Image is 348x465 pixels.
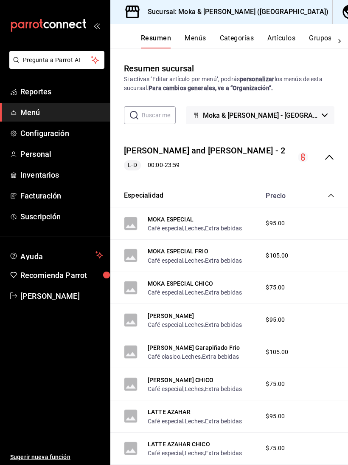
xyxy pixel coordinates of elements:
[148,416,242,425] div: , ,
[148,352,180,361] button: Café clasico
[266,219,285,228] span: $95.00
[10,453,103,462] span: Sugerir nueva función
[240,76,275,82] strong: personalizar
[23,56,91,65] span: Pregunta a Parrot AI
[142,107,176,124] input: Buscar menú
[185,320,204,329] button: Leches
[185,385,204,393] button: Leches
[205,417,242,425] button: Extra bebidas
[205,320,242,329] button: Extra bebidas
[20,86,103,97] span: Reportes
[148,255,242,264] div: , ,
[110,138,348,177] div: collapse-menu-row
[20,107,103,118] span: Menú
[266,380,285,388] span: $75.00
[93,22,100,29] button: open_drawer_menu
[148,343,240,352] button: [PERSON_NAME] Garapiñado Frio
[328,192,334,199] button: collapse-category-row
[141,34,171,48] button: Resumen
[148,384,242,393] div: , ,
[266,444,285,453] span: $75.00
[185,288,204,297] button: Leches
[266,251,288,260] span: $105.00
[20,190,103,201] span: Facturación
[148,224,183,232] button: Café especial
[203,111,318,119] span: Moka & [PERSON_NAME] - [GEOGRAPHIC_DATA]
[148,288,183,297] button: Café especial
[148,288,242,297] div: , ,
[267,34,295,48] button: Artículos
[148,440,210,448] button: LATTE AZAHAR CHICO
[20,290,103,302] span: [PERSON_NAME]
[148,256,183,265] button: Café especial
[20,269,103,281] span: Recomienda Parrot
[220,34,254,48] button: Categorías
[205,224,242,232] button: Extra bebidas
[185,256,204,265] button: Leches
[148,385,183,393] button: Café especial
[185,449,204,457] button: Leches
[202,352,239,361] button: Extra bebidas
[148,224,242,232] div: , ,
[141,34,331,48] div: navigation tabs
[148,376,213,384] button: [PERSON_NAME] CHICO
[149,85,273,91] strong: Para cambios generales, ve a “Organización”.
[205,385,242,393] button: Extra bebidas
[6,62,104,71] a: Pregunta a Parrot AI
[148,417,183,425] button: Café especial
[148,247,208,255] button: MOKA ESPECIAL FRIO
[266,348,288,357] span: $105.00
[148,320,183,329] button: Café especial
[205,288,242,297] button: Extra bebidas
[20,211,103,222] span: Suscripción
[266,412,285,421] span: $95.00
[266,315,285,324] span: $95.00
[148,449,183,457] button: Café especial
[266,283,285,292] span: $75.00
[186,106,334,124] button: Moka & [PERSON_NAME] - [GEOGRAPHIC_DATA]
[124,160,286,170] div: 00:00 - 23:59
[185,417,204,425] button: Leches
[148,408,191,416] button: LATTE AZAHAR
[182,352,201,361] button: Leches
[141,7,329,17] h3: Sucursal: Moka & [PERSON_NAME] ([GEOGRAPHIC_DATA])
[148,352,240,361] div: , ,
[148,215,194,224] button: MOKA ESPECIAL
[148,448,242,457] div: , ,
[124,145,286,157] button: [PERSON_NAME] and [PERSON_NAME] - 2
[20,128,103,139] span: Configuración
[124,62,194,75] div: Resumen sucursal
[20,169,103,181] span: Inventarios
[148,312,194,320] button: [PERSON_NAME]
[9,51,104,69] button: Pregunta a Parrot AI
[148,279,213,288] button: MOKA ESPECIAL CHICO
[20,250,92,260] span: Ayuda
[124,75,334,93] div: Si activas ‘Editar artículo por menú’, podrás los menús de esta sucursal.
[124,191,163,201] button: Especialidad
[124,161,140,170] span: L-D
[148,320,242,329] div: , ,
[20,148,103,160] span: Personal
[205,449,242,457] button: Extra bebidas
[185,34,206,48] button: Menús
[185,224,204,232] button: Leches
[257,192,312,200] div: Precio
[205,256,242,265] button: Extra bebidas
